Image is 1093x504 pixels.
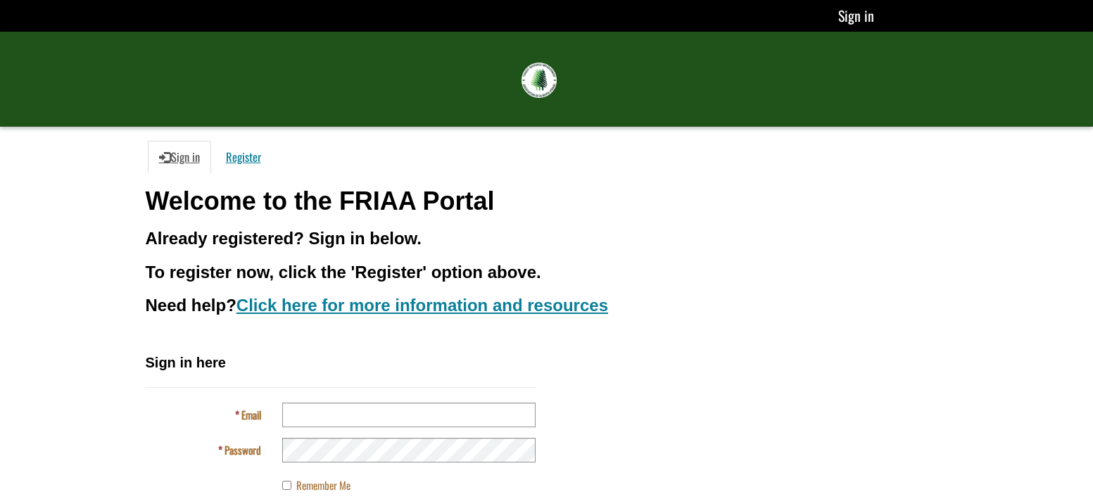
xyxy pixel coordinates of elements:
[236,296,608,315] a: Click here for more information and resources
[148,141,211,173] a: Sign in
[296,477,350,493] span: Remember Me
[146,229,948,248] h3: Already registered? Sign in below.
[146,296,948,315] h3: Need help?
[241,407,261,422] span: Email
[838,5,874,26] a: Sign in
[522,63,557,98] img: FRIAA Submissions Portal
[282,481,291,490] input: Remember Me
[146,263,948,282] h3: To register now, click the 'Register' option above.
[146,187,948,215] h1: Welcome to the FRIAA Portal
[225,442,261,458] span: Password
[146,355,226,370] span: Sign in here
[215,141,272,173] a: Register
